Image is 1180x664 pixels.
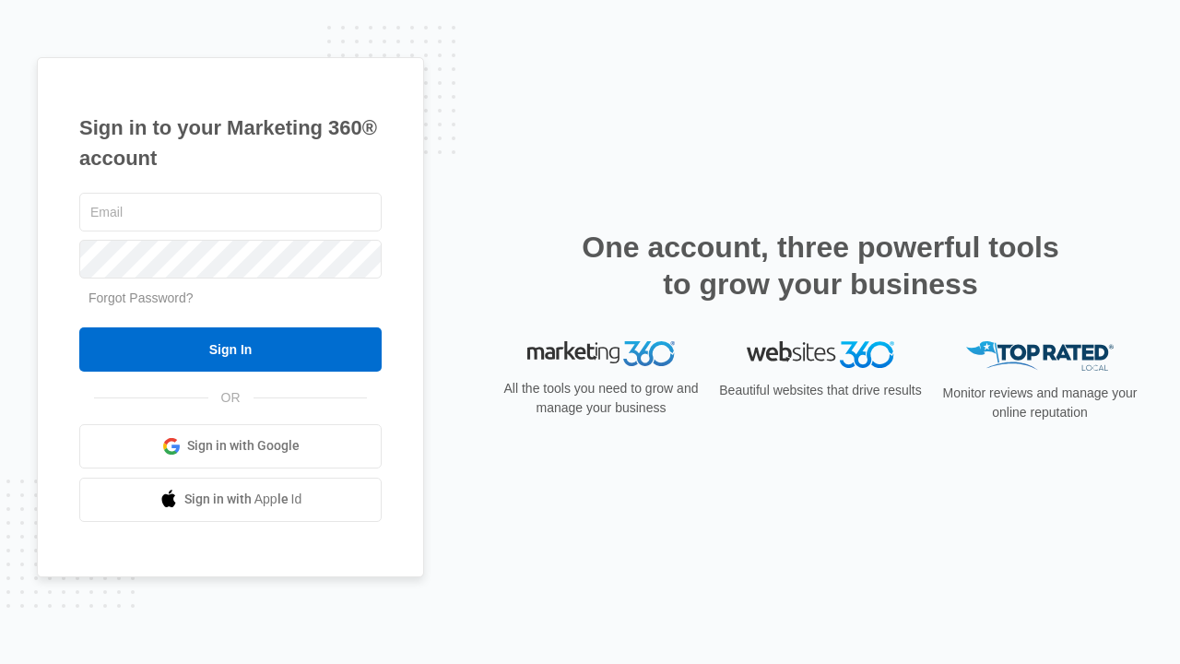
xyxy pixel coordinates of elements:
[79,193,382,231] input: Email
[79,478,382,522] a: Sign in with Apple Id
[576,229,1065,302] h2: One account, three powerful tools to grow your business
[88,290,194,305] a: Forgot Password?
[79,113,382,173] h1: Sign in to your Marketing 360® account
[747,341,894,368] img: Websites 360
[79,327,382,372] input: Sign In
[966,341,1114,372] img: Top Rated Local
[937,384,1143,422] p: Monitor reviews and manage your online reputation
[717,381,924,400] p: Beautiful websites that drive results
[187,436,300,456] span: Sign in with Google
[184,490,302,509] span: Sign in with Apple Id
[527,341,675,367] img: Marketing 360
[498,379,704,418] p: All the tools you need to grow and manage your business
[208,388,254,408] span: OR
[79,424,382,468] a: Sign in with Google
